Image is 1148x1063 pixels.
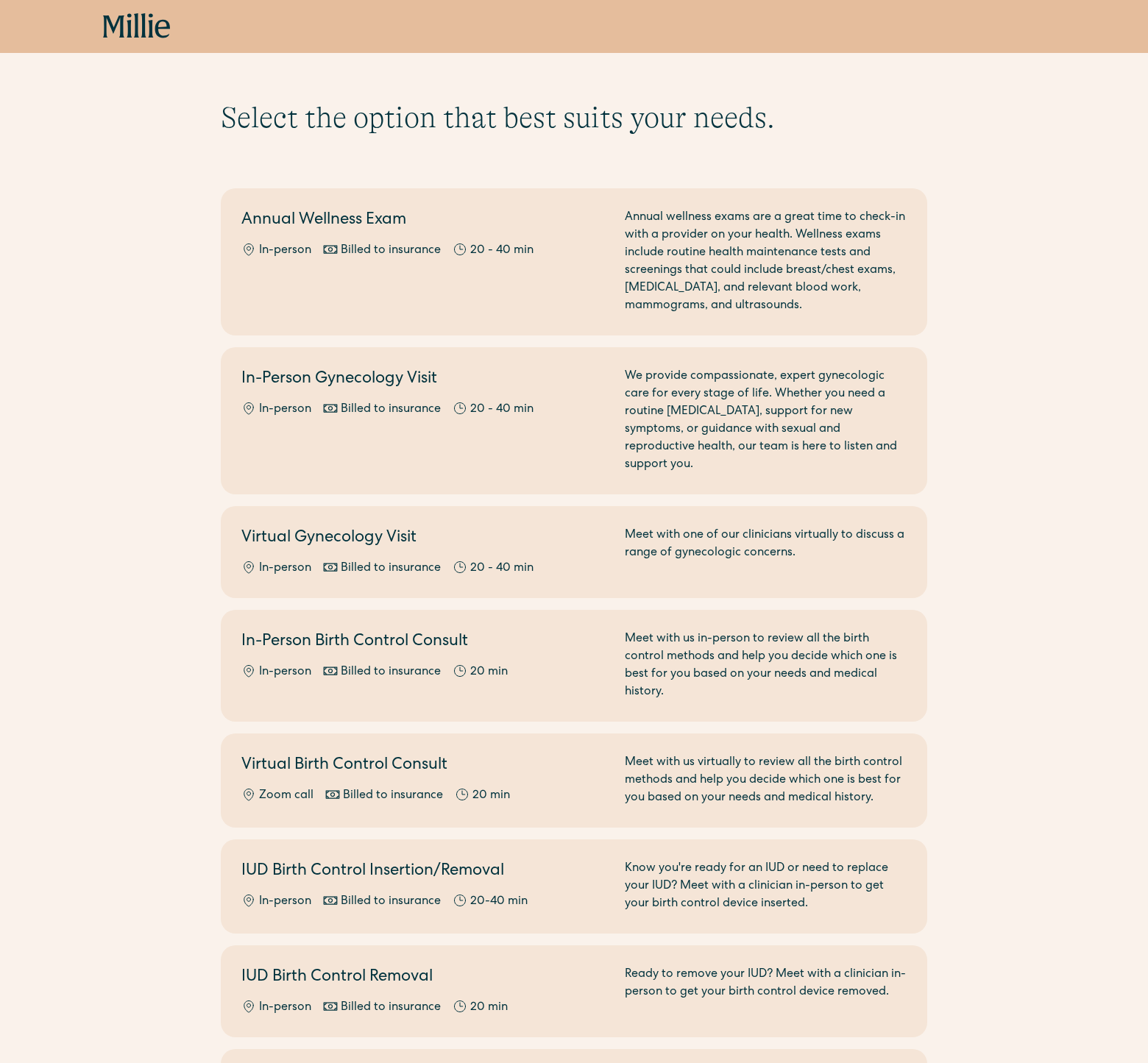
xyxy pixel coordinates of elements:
[341,242,441,260] div: Billed to insurance
[625,860,907,913] div: Know you're ready for an IUD or need to replace your IUD? Meet with a clinician in-person to get ...
[241,860,607,884] h2: IUD Birth Control Insertion/Removal
[472,787,510,805] div: 20 min
[241,209,607,233] h2: Annual Wellness Exam
[241,630,607,655] h2: In-Person Birth Control Consult
[625,630,907,701] div: Meet with us in-person to review all the birth control methods and help you decide which one is b...
[470,999,508,1017] div: 20 min
[221,100,927,135] h1: Select the option that best suits your needs.
[341,401,441,419] div: Billed to insurance
[259,401,311,419] div: In-person
[343,787,443,805] div: Billed to insurance
[625,966,907,1017] div: Ready to remove your IUD? Meet with a clinician in-person to get your birth control device removed.
[259,999,311,1017] div: In-person
[241,966,607,990] h2: IUD Birth Control Removal
[241,368,607,392] h2: In-Person Gynecology Visit
[221,839,927,934] a: IUD Birth Control Insertion/RemovalIn-personBilled to insurance20-40 minKnow you're ready for an ...
[221,347,927,494] a: In-Person Gynecology VisitIn-personBilled to insurance20 - 40 minWe provide compassionate, expert...
[221,188,927,335] a: Annual Wellness ExamIn-personBilled to insurance20 - 40 minAnnual wellness exams are a great time...
[470,401,534,419] div: 20 - 40 min
[470,664,508,681] div: 20 min
[341,560,441,577] div: Billed to insurance
[259,242,311,260] div: In-person
[259,787,313,805] div: Zoom call
[221,945,927,1037] a: IUD Birth Control RemovalIn-personBilled to insurance20 minReady to remove your IUD? Meet with a ...
[470,242,534,260] div: 20 - 40 min
[341,664,441,681] div: Billed to insurance
[470,560,534,577] div: 20 - 40 min
[221,610,927,722] a: In-Person Birth Control ConsultIn-personBilled to insurance20 minMeet with us in-person to review...
[241,754,607,778] h2: Virtual Birth Control Consult
[341,999,441,1017] div: Billed to insurance
[259,664,311,681] div: In-person
[341,893,441,911] div: Billed to insurance
[259,560,311,577] div: In-person
[625,209,907,315] div: Annual wellness exams are a great time to check-in with a provider on your health. Wellness exams...
[259,893,311,911] div: In-person
[221,733,927,828] a: Virtual Birth Control ConsultZoom callBilled to insurance20 minMeet with us virtually to review a...
[625,527,907,577] div: Meet with one of our clinicians virtually to discuss a range of gynecologic concerns.
[221,506,927,598] a: Virtual Gynecology VisitIn-personBilled to insurance20 - 40 minMeet with one of our clinicians vi...
[470,893,528,911] div: 20-40 min
[625,754,907,807] div: Meet with us virtually to review all the birth control methods and help you decide which one is b...
[241,527,607,551] h2: Virtual Gynecology Visit
[625,368,907,474] div: We provide compassionate, expert gynecologic care for every stage of life. Whether you need a rou...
